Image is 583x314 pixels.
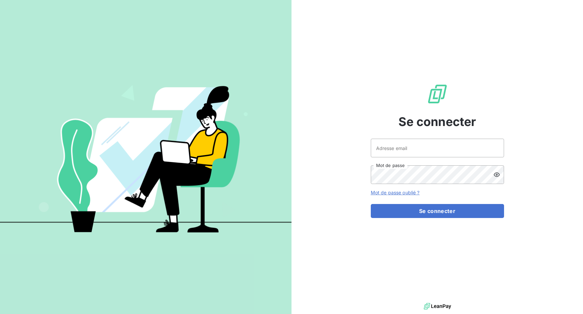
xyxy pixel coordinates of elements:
[427,83,448,105] img: Logo LeanPay
[398,113,476,131] span: Se connecter
[424,301,451,311] img: logo
[371,139,504,157] input: placeholder
[371,204,504,218] button: Se connecter
[371,190,420,195] a: Mot de passe oublié ?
